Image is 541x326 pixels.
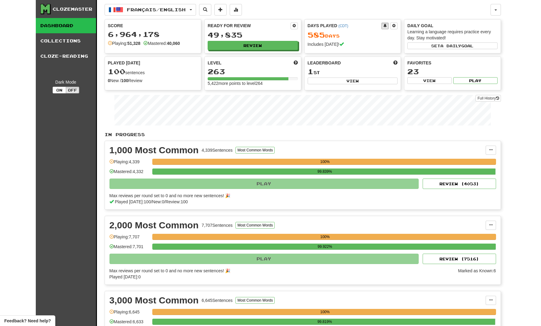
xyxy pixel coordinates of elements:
[109,146,199,155] div: 1,000 Most Common
[199,4,211,16] button: Search sentences
[151,199,152,204] span: /
[108,23,198,29] div: Score
[109,268,454,274] div: Max reviews per round set to 0 and no more new sentences! 🎉
[109,168,149,179] div: Mastered: 4,332
[127,41,140,46] strong: 51,328
[108,31,198,38] div: 6,964,178
[53,87,66,93] button: On
[476,95,501,102] a: Full History
[202,147,232,153] div: 4,339 Sentences
[214,4,227,16] button: Add sentence to collection
[308,23,382,29] div: Days Played
[407,42,498,49] button: Seta dailygoal
[208,23,291,29] div: Ready for Review
[458,268,496,280] div: Marked as Known: 6
[164,199,165,204] span: /
[108,78,198,84] div: New / Review
[308,68,398,76] div: st
[407,29,498,41] div: Learning a language requires practice every day. Stay motivated!
[143,40,180,46] div: Mastered:
[308,78,398,84] button: View
[109,221,199,230] div: 2,000 Most Common
[407,23,498,29] div: Daily Goal
[308,31,325,39] span: 585
[235,297,275,304] button: Most Common Words
[109,254,419,264] button: Play
[127,7,186,12] span: Français / English
[152,199,164,204] span: New: 0
[66,87,79,93] button: Off
[109,179,419,189] button: Play
[294,60,298,66] span: Score more points to level up
[36,33,96,49] a: Collections
[36,49,96,64] a: Cloze-Reading
[208,68,298,75] div: 263
[308,31,398,39] div: Day s
[208,31,298,39] div: 49,835
[308,41,398,47] div: Includes [DATE]!
[208,60,221,66] span: Level
[105,4,196,16] button: Français/English
[154,319,495,325] div: 99.819%
[230,4,242,16] button: More stats
[108,68,198,76] div: sentences
[109,234,149,244] div: Playing: 7,707
[154,309,496,315] div: 100%
[36,18,96,33] a: Dashboard
[40,79,91,85] div: Dark Mode
[121,78,128,83] strong: 100
[154,168,495,175] div: 99.839%
[108,78,110,83] strong: 0
[108,60,140,66] span: Played [DATE]
[109,193,492,199] div: Max reviews per round set to 0 and no more new sentences! 🎉
[167,41,180,46] strong: 40,060
[115,199,151,204] span: Played [DATE]: 100
[453,77,498,84] button: Play
[235,222,275,229] button: Most Common Words
[165,199,188,204] span: Review: 100
[154,244,496,250] div: 99.922%
[108,67,125,76] span: 100
[423,179,496,189] button: Review (4053)
[105,132,501,138] p: In Progress
[53,6,92,12] div: Clozemaster
[308,60,341,66] span: Leaderboard
[440,44,461,48] span: a daily
[235,147,275,154] button: Most Common Words
[407,77,452,84] button: View
[154,159,496,165] div: 100%
[4,318,51,324] span: Open feedback widget
[109,296,199,305] div: 3,000 Most Common
[393,60,398,66] span: This week in points, UTC
[423,254,496,264] button: Review (7516)
[108,40,141,46] div: Playing:
[407,68,498,75] div: 23
[407,60,498,66] div: Favorites
[202,297,232,303] div: 6,645 Sentences
[154,234,496,240] div: 100%
[109,309,149,319] div: Playing: 6,645
[202,222,232,228] div: 7,707 Sentences
[208,80,298,86] div: 5,422 more points to level 264
[109,274,141,279] span: Played [DATE]: 0
[308,67,313,76] span: 1
[109,244,149,254] div: Mastered: 7,701
[109,159,149,169] div: Playing: 4,339
[338,24,348,28] a: (CDT)
[208,41,298,50] button: Review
